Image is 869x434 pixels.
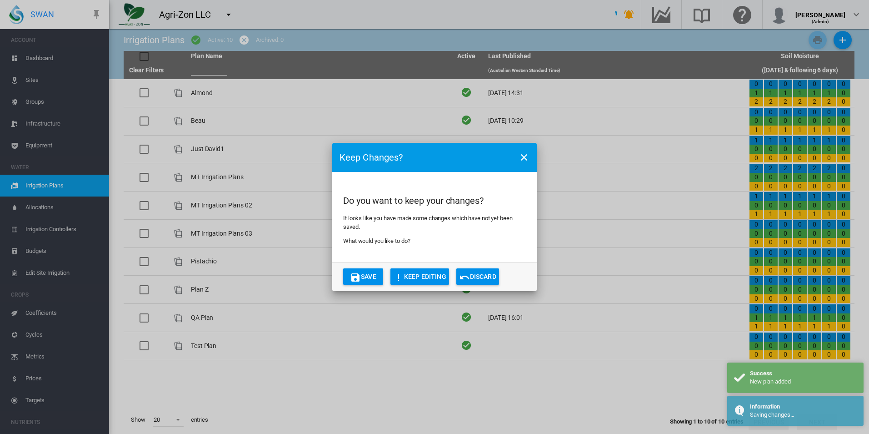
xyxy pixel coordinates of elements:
[343,237,526,245] p: What would you like to do?
[393,272,404,283] md-icon: icon-exclamation
[750,403,857,411] div: Information
[750,411,857,419] div: Saving changes...
[343,194,526,207] h2: Do you want to keep your changes?
[343,214,526,231] p: It looks like you have made some changes which have not yet been saved.
[727,363,864,393] div: Success New plan added
[343,268,383,285] button: icon-content-saveSave
[332,143,537,291] md-dialog: Do you ...
[390,268,449,285] button: icon-exclamationKEEP EDITING
[350,272,361,283] md-icon: icon-content-save
[727,396,864,426] div: Information Saving changes...
[750,378,857,386] div: New plan added
[750,369,857,378] div: Success
[515,148,533,167] button: icon-close
[519,152,529,163] md-icon: icon-close
[456,268,499,285] button: icon-undoDiscard
[459,272,470,283] md-icon: icon-undo
[340,151,403,164] h3: Keep Changes?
